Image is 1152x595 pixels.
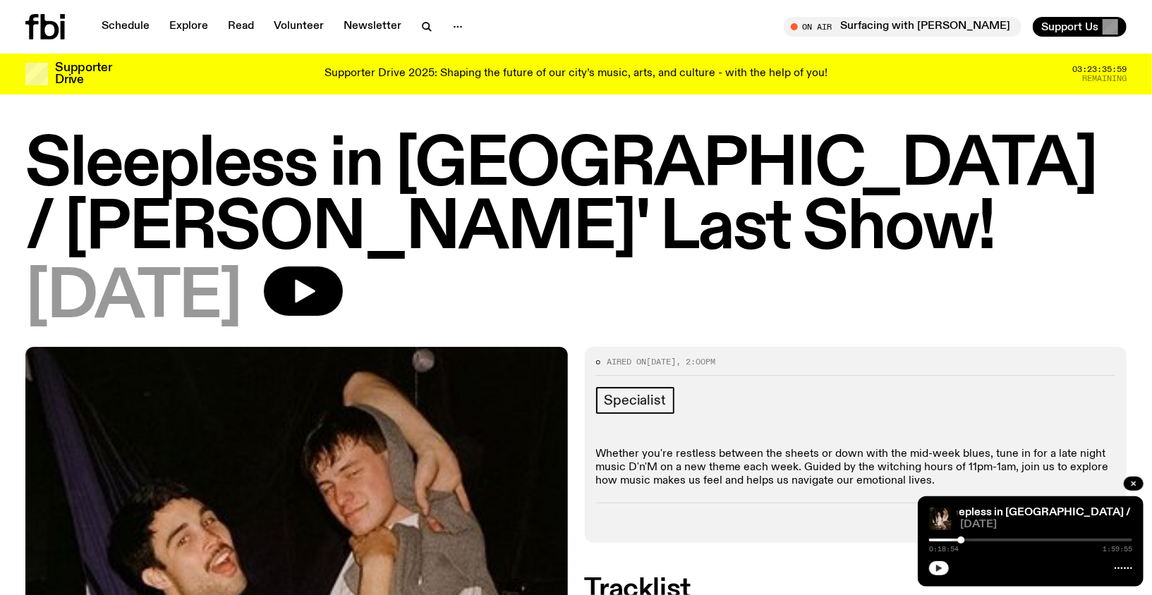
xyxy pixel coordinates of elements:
a: Newsletter [335,17,410,37]
span: Remaining [1082,75,1127,82]
span: [DATE] [25,266,241,330]
p: Supporter Drive 2025: Shaping the future of our city’s music, arts, and culture - with the help o... [325,68,827,80]
a: Specialist [596,387,674,414]
span: Support Us [1041,20,1098,33]
span: 1:59:55 [1103,546,1132,553]
img: Marcus Whale is on the left, bent to his knees and arching back with a gleeful look his face He i... [929,508,952,530]
span: Specialist [605,393,666,408]
span: Aired on [607,356,647,367]
a: Explore [161,17,217,37]
span: [DATE] [960,520,1132,530]
button: Support Us [1033,17,1127,37]
span: 0:18:54 [929,546,959,553]
span: [DATE] [647,356,677,367]
h1: Sleepless in [GEOGRAPHIC_DATA] / [PERSON_NAME]' Last Show! [25,134,1127,261]
a: Read [219,17,262,37]
span: , 2:00pm [677,356,716,367]
a: Volunteer [265,17,332,37]
span: 03:23:35:59 [1072,66,1127,73]
p: Whether you're restless between the sheets or down with the mid-week blues, tune in for a late ni... [596,448,1116,489]
a: Schedule [93,17,158,37]
h3: Supporter Drive [55,62,111,86]
button: On AirSurfacing with [PERSON_NAME] [784,17,1021,37]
